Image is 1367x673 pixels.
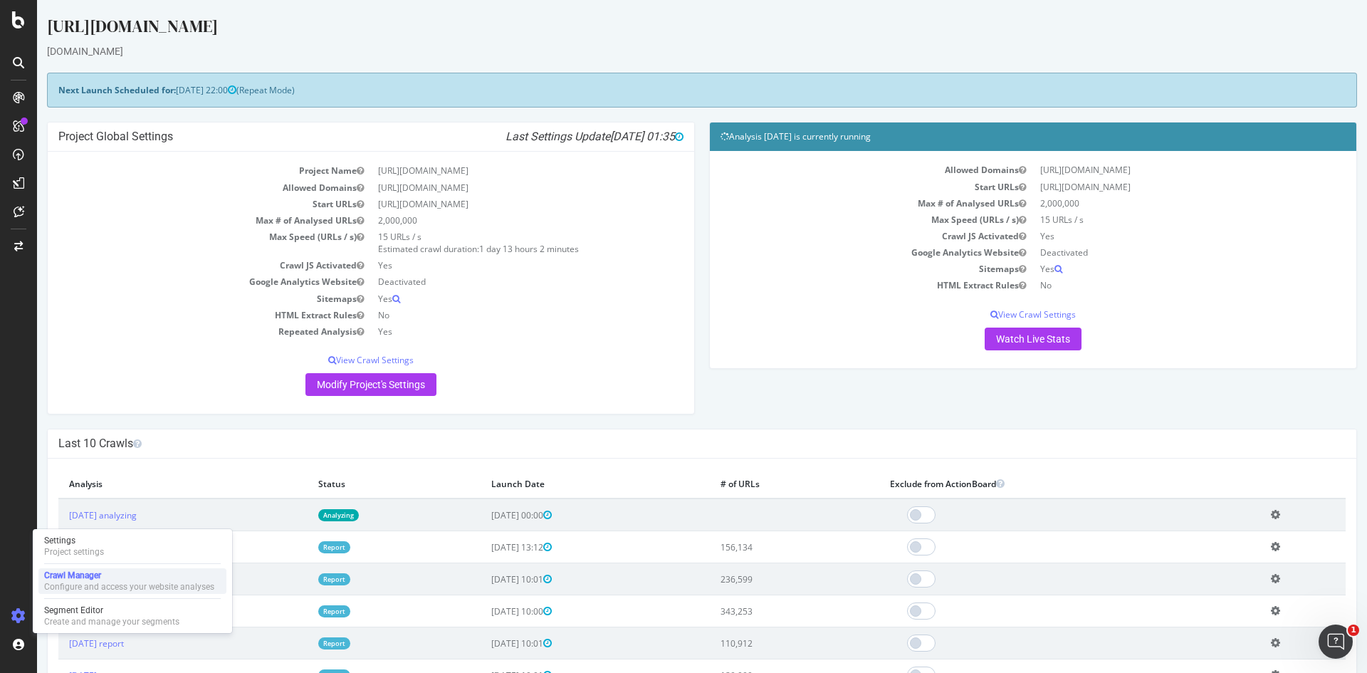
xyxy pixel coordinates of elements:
[44,605,179,616] div: Segment Editor
[683,212,996,228] td: Max Speed (URLs / s)
[139,84,199,96] span: [DATE] 22:00
[683,195,996,212] td: Max # of Analysed URLs
[683,308,1309,320] p: View Crawl Settings
[32,509,100,521] a: [DATE] analyzing
[673,563,842,595] td: 236,599
[38,603,226,629] a: Segment EditorCreate and manage your segments
[996,162,1309,178] td: [URL][DOMAIN_NAME]
[10,44,1320,58] div: [DOMAIN_NAME]
[21,273,334,290] td: Google Analytics Website
[281,605,313,617] a: Report
[996,195,1309,212] td: 2,000,000
[334,212,646,229] td: 2,000,000
[444,469,673,499] th: Launch Date
[683,179,996,195] td: Start URLs
[673,469,842,499] th: # of URLs
[21,212,334,229] td: Max # of Analysed URLs
[44,546,104,558] div: Project settings
[334,196,646,212] td: [URL][DOMAIN_NAME]
[44,570,214,581] div: Crawl Manager
[21,307,334,323] td: HTML Extract Rules
[334,257,646,273] td: Yes
[281,637,313,649] a: Report
[683,244,996,261] td: Google Analytics Website
[683,228,996,244] td: Crawl JS Activated
[673,595,842,627] td: 343,253
[21,323,334,340] td: Repeated Analysis
[468,130,646,144] i: Last Settings Update
[334,273,646,290] td: Deactivated
[21,229,334,257] td: Max Speed (URLs / s)
[334,307,646,323] td: No
[454,605,515,617] span: [DATE] 10:00
[996,244,1309,261] td: Deactivated
[44,616,179,627] div: Create and manage your segments
[683,261,996,277] td: Sitemaps
[683,277,996,293] td: HTML Extract Rules
[21,130,646,144] h4: Project Global Settings
[281,573,313,585] a: Report
[32,605,87,617] a: [DATE] report
[21,291,334,307] td: Sitemaps
[10,73,1320,108] div: (Repeat Mode)
[44,535,104,546] div: Settings
[21,196,334,212] td: Start URLs
[21,257,334,273] td: Crawl JS Activated
[442,243,542,255] span: 1 day 13 hours 2 minutes
[334,323,646,340] td: Yes
[21,179,334,196] td: Allowed Domains
[683,130,1309,144] h4: Analysis [DATE] is currently running
[32,573,87,585] a: [DATE] report
[683,162,996,178] td: Allowed Domains
[996,277,1309,293] td: No
[334,229,646,257] td: 15 URLs / s Estimated crawl duration:
[281,509,322,521] a: Analyzing
[842,469,1223,499] th: Exclude from ActionBoard
[21,437,1309,451] h4: Last 10 Crawls
[10,14,1320,44] div: [URL][DOMAIN_NAME]
[454,509,515,521] span: [DATE] 00:00
[673,531,842,563] td: 156,134
[21,162,334,179] td: Project Name
[281,541,313,553] a: Report
[996,212,1309,228] td: 15 URLs / s
[1319,625,1353,659] iframe: Intercom live chat
[32,541,87,553] a: [DATE] report
[32,637,87,649] a: [DATE] report
[996,179,1309,195] td: [URL][DOMAIN_NAME]
[38,533,226,559] a: SettingsProject settings
[21,469,271,499] th: Analysis
[454,637,515,649] span: [DATE] 10:01
[334,179,646,196] td: [URL][DOMAIN_NAME]
[268,373,399,396] a: Modify Project's Settings
[948,328,1044,350] a: Watch Live Stats
[454,573,515,585] span: [DATE] 10:01
[44,581,214,593] div: Configure and access your website analyses
[673,627,842,659] td: 110,912
[1348,625,1359,636] span: 1
[21,84,139,96] strong: Next Launch Scheduled for:
[271,469,444,499] th: Status
[38,568,226,594] a: Crawl ManagerConfigure and access your website analyses
[454,541,515,553] span: [DATE] 13:12
[996,228,1309,244] td: Yes
[573,130,646,143] span: [DATE] 01:35
[334,162,646,179] td: [URL][DOMAIN_NAME]
[996,261,1309,277] td: Yes
[334,291,646,307] td: Yes
[21,354,646,366] p: View Crawl Settings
